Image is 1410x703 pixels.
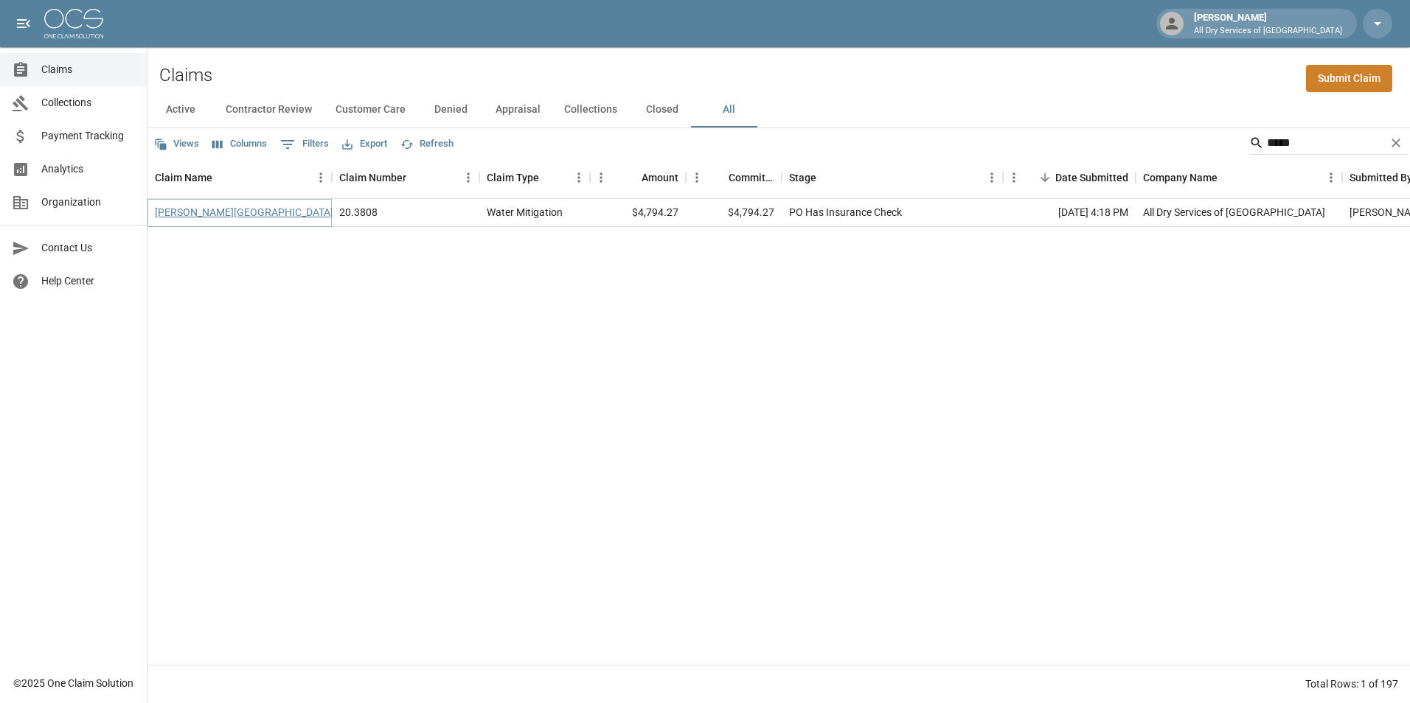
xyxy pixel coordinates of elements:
div: Amount [590,157,686,198]
button: Menu [686,167,708,189]
button: Sort [1218,167,1238,188]
button: Sort [621,167,642,188]
div: Amount [642,157,678,198]
div: [PERSON_NAME] [1188,10,1348,37]
button: Clear [1385,132,1407,154]
button: Closed [629,92,695,127]
button: Sort [1035,167,1055,188]
button: Collections [552,92,629,127]
div: Water Mitigation [487,205,563,220]
img: ocs-logo-white-transparent.png [44,9,103,38]
div: Committed Amount [686,157,782,198]
button: Sort [212,167,233,188]
button: Sort [816,167,837,188]
p: All Dry Services of [GEOGRAPHIC_DATA] [1194,25,1342,38]
span: Contact Us [41,240,135,256]
a: Submit Claim [1306,65,1392,92]
div: © 2025 One Claim Solution [13,676,133,690]
button: Export [338,133,391,155]
div: Company Name [1143,157,1218,198]
span: Claims [41,62,135,77]
div: Claim Name [155,157,212,198]
button: Menu [981,167,1003,189]
div: Claim Number [332,157,479,198]
button: Menu [310,167,332,189]
button: Refresh [397,133,457,155]
span: Payment Tracking [41,128,135,144]
button: Show filters [277,133,333,156]
div: dynamic tabs [147,92,1410,127]
div: Claim Name [147,157,332,198]
button: Appraisal [484,92,552,127]
div: Committed Amount [729,157,774,198]
div: Claim Type [487,157,539,198]
button: Sort [539,167,560,188]
div: 20.3808 [339,205,378,220]
div: Stage [789,157,816,198]
div: Claim Number [339,157,406,198]
div: Date Submitted [1003,157,1136,198]
button: Customer Care [324,92,417,127]
div: Total Rows: 1 of 197 [1305,676,1398,691]
button: Contractor Review [214,92,324,127]
button: Denied [417,92,484,127]
button: Sort [406,167,427,188]
div: $4,794.27 [686,199,782,227]
div: Stage [782,157,1003,198]
div: [DATE] 4:18 PM [1003,199,1136,227]
button: Views [150,133,203,155]
span: Collections [41,95,135,111]
button: Menu [590,167,612,189]
span: Organization [41,195,135,210]
h2: Claims [159,65,212,86]
button: Menu [568,167,590,189]
div: Date Submitted [1055,157,1128,198]
span: Analytics [41,161,135,177]
div: Search [1249,131,1407,158]
button: Select columns [209,133,271,155]
a: [PERSON_NAME][GEOGRAPHIC_DATA] [155,205,333,220]
button: Menu [1003,167,1025,189]
button: All [695,92,762,127]
div: All Dry Services of Atlanta [1143,205,1325,220]
button: open drawer [9,9,38,38]
div: Claim Type [479,157,590,198]
div: PO Has Insurance Check [789,205,902,220]
div: $4,794.27 [590,199,686,227]
button: Active [147,92,214,127]
button: Sort [708,167,729,188]
button: Menu [457,167,479,189]
span: Help Center [41,273,135,289]
button: Menu [1320,167,1342,189]
div: Company Name [1136,157,1342,198]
